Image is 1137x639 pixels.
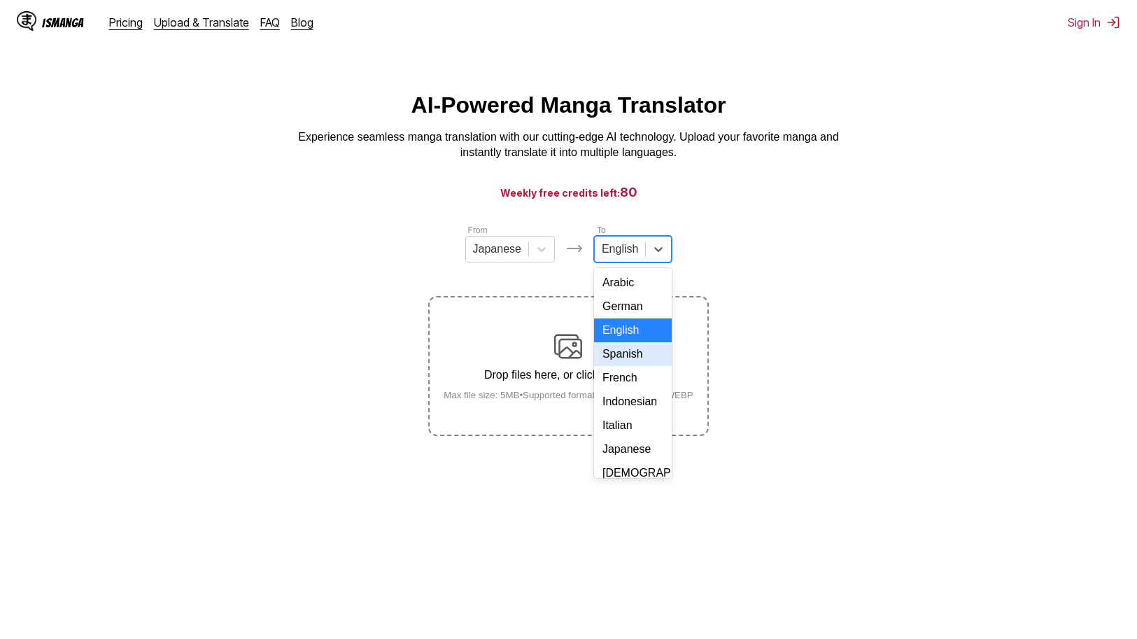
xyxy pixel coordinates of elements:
[620,185,637,199] span: 80
[1106,15,1120,29] img: Sign out
[566,240,583,257] img: Languages icon
[411,92,726,118] h1: AI-Powered Manga Translator
[17,11,36,31] img: IsManga Logo
[594,295,672,318] div: German
[594,461,672,485] div: [DEMOGRAPHIC_DATA]
[260,15,280,29] a: FAQ
[109,15,143,29] a: Pricing
[432,390,705,400] small: Max file size: 5MB • Supported formats: JP(E)G, PNG, WEBP
[597,225,606,235] label: To
[289,129,849,161] p: Experience seamless manga translation with our cutting-edge AI technology. Upload your favorite m...
[154,15,249,29] a: Upload & Translate
[594,366,672,390] div: French
[291,15,313,29] a: Blog
[42,16,84,29] div: IsManga
[594,437,672,461] div: Japanese
[34,183,1103,201] h3: Weekly free credits left:
[594,390,672,414] div: Indonesian
[468,225,488,235] label: From
[432,369,705,381] p: Drop files here, or click to browse.
[594,414,672,437] div: Italian
[17,11,109,34] a: IsManga LogoIsManga
[594,342,672,366] div: Spanish
[594,318,672,342] div: English
[1068,15,1120,29] button: Sign In
[594,271,672,295] div: Arabic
